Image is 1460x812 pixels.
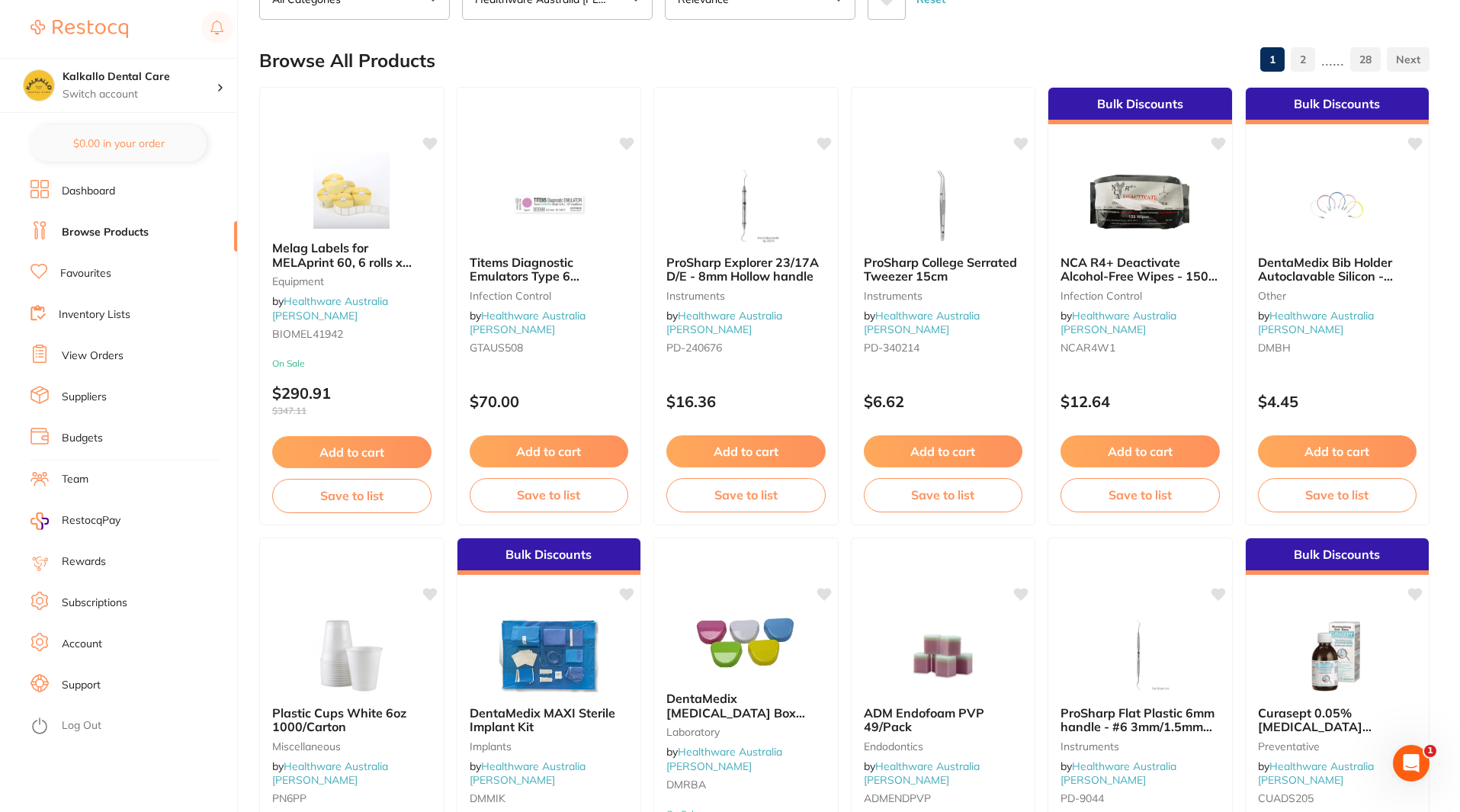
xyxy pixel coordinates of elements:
[470,309,586,336] a: Healthware Australia [PERSON_NAME]
[302,152,401,229] img: Melag Labels for MELAprint 60, 6 rolls x 1000 labels
[894,167,993,243] img: ProSharp College Serrated Tweezer 15cm
[666,692,826,720] b: DentaMedix Retainer Box Assorted - 10/Pack
[1061,255,1218,298] span: NCA R4+ Deactivate Alcohol-Free Wipes - 150 Wipes/Pack
[1246,538,1430,575] div: Bulk Discounts
[272,706,432,734] b: Plastic Cups White 6oz 1000/Carton
[1291,44,1315,75] a: 2
[1258,478,1417,512] button: Save to list
[666,691,805,734] span: DentaMedix [MEDICAL_DATA] Box Assorted - 10/Pack
[666,309,782,336] a: Healthware Australia [PERSON_NAME]
[666,778,706,791] span: DMRBA
[272,358,432,369] small: On Sale
[470,791,505,805] span: DMMIK
[60,266,111,281] a: Favourites
[470,740,629,753] small: Implants
[1061,290,1220,302] small: Infection Control
[470,706,629,734] b: DentaMedix MAXI Sterile Implant Kit
[1061,759,1176,787] span: by
[272,327,343,341] span: BIOMEL41942
[1061,706,1220,734] b: ProSharp Flat Plastic 6mm handle - #6 3mm/1.5mm (6mm tips)
[1061,255,1220,284] b: NCA R4+ Deactivate Alcohol-Free Wipes - 150 Wipes/Pack
[894,618,993,694] img: ADM Endofoam PVP 49/Pack
[272,479,432,512] button: Save to list
[272,740,432,753] small: Miscellaneous
[470,759,586,787] span: by
[864,290,1023,302] small: Instruments
[1258,759,1374,787] span: by
[63,87,217,102] p: Switch account
[1061,309,1176,336] a: Healthware Australia [PERSON_NAME]
[1258,309,1374,336] span: by
[864,309,980,336] a: Healthware Australia [PERSON_NAME]
[666,255,819,284] span: ProSharp Explorer 23/17A D/E - 8mm Hollow handle
[272,406,432,416] span: $347.11
[24,70,54,101] img: Kalkallo Dental Care
[864,791,931,805] span: ADMENDPVP
[666,478,826,512] button: Save to list
[666,393,826,410] p: $16.36
[62,718,101,733] a: Log Out
[864,706,1023,734] b: ADM Endofoam PVP 49/Pack
[666,309,782,336] span: by
[1258,255,1417,284] b: DentaMedix Bib Holder Autoclavable Silicon - 1/pack
[272,294,388,322] a: Healthware Australia [PERSON_NAME]
[470,478,629,512] button: Save to list
[1424,745,1436,757] span: 1
[666,745,782,772] span: by
[1258,290,1417,302] small: other
[62,472,88,487] a: Team
[1048,88,1232,124] div: Bulk Discounts
[1288,167,1387,243] img: DentaMedix Bib Holder Autoclavable Silicon - 1/pack
[1090,167,1189,243] img: NCA R4+ Deactivate Alcohol-Free Wipes - 150 Wipes/Pack
[470,705,615,734] span: DentaMedix MAXI Sterile Implant Kit
[1258,705,1410,762] span: Curasept 0.05% [MEDICAL_DATA] [MEDICAL_DATA] - 200ml Bottle
[1260,44,1285,75] a: 1
[457,538,641,575] div: Bulk Discounts
[1061,740,1220,753] small: Instruments
[666,745,782,772] a: Healthware Australia [PERSON_NAME]
[1258,759,1374,787] a: Healthware Australia [PERSON_NAME]
[1061,309,1176,336] span: by
[499,618,598,694] img: DentaMedix MAXI Sterile Implant Kit
[864,759,980,787] span: by
[470,309,586,336] span: by
[1258,255,1393,298] span: DentaMedix Bib Holder Autoclavable Silicon - 1/pack
[62,431,103,446] a: Budgets
[62,637,102,652] a: Account
[1258,706,1417,734] b: Curasept 0.05% Chlorhexidine Mouth Rinse - 200ml Bottle
[470,341,523,355] span: GTAUS508
[1393,745,1430,782] iframe: Intercom live chat
[259,50,435,72] h2: Browse All Products
[1350,44,1381,75] a: 28
[272,240,412,284] span: Melag Labels for MELAprint 60, 6 rolls x 1000 labels
[666,726,826,738] small: Laboratory
[30,512,49,530] img: RestocqPay
[470,393,629,410] p: $70.00
[1061,791,1104,805] span: PD-9044
[59,307,130,323] a: Inventory Lists
[864,341,919,355] span: PD-340214
[30,125,207,162] button: $0.00 in your order
[1061,759,1176,787] a: Healthware Australia [PERSON_NAME]
[62,184,115,199] a: Dashboard
[470,759,586,787] a: Healthware Australia [PERSON_NAME]
[272,275,432,287] small: Equipment
[272,294,388,322] span: by
[272,241,432,269] b: Melag Labels for MELAprint 60, 6 rolls x 1000 labels
[272,759,388,787] span: by
[272,384,432,416] p: $290.91
[62,595,127,611] a: Subscriptions
[30,714,233,739] button: Log Out
[1246,88,1430,124] div: Bulk Discounts
[30,20,128,38] img: Restocq Logo
[864,309,980,336] span: by
[666,290,826,302] small: Instruments
[62,225,149,240] a: Browse Products
[864,705,984,734] span: ADM Endofoam PVP 49/Pack
[1090,618,1189,694] img: ProSharp Flat Plastic 6mm handle - #6 3mm/1.5mm (6mm tips)
[63,69,217,85] h4: Kalkallo Dental Care
[470,255,579,298] span: Titems Diagnostic Emulators Type 6 250/Pack
[62,513,120,528] span: RestocqPay
[62,678,101,693] a: Support
[30,11,128,47] a: Restocq Logo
